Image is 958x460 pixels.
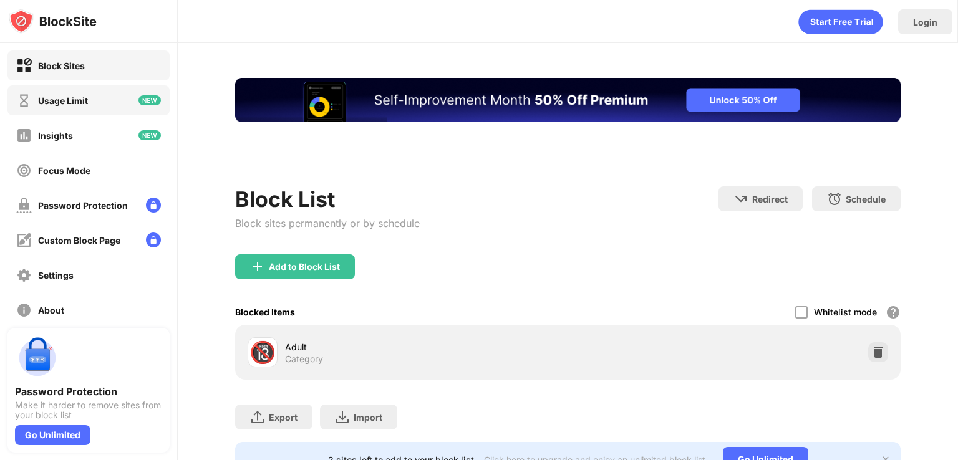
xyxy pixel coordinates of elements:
[16,128,32,143] img: insights-off.svg
[269,262,340,272] div: Add to Block List
[16,163,32,178] img: focus-off.svg
[235,307,295,317] div: Blocked Items
[16,232,32,248] img: customize-block-page-off.svg
[235,186,420,212] div: Block List
[15,335,60,380] img: push-password-protection.svg
[38,165,90,176] div: Focus Mode
[15,400,162,420] div: Make it harder to remove sites from your block list
[16,198,32,213] img: password-protection-off.svg
[235,217,420,229] div: Block sites permanently or by schedule
[38,235,120,246] div: Custom Block Page
[235,78,901,171] iframe: Banner
[38,200,128,211] div: Password Protection
[38,130,73,141] div: Insights
[138,95,161,105] img: new-icon.svg
[38,305,64,315] div: About
[798,9,883,34] div: animation
[146,232,161,247] img: lock-menu.svg
[913,17,937,27] div: Login
[285,340,568,353] div: Adult
[38,95,88,106] div: Usage Limit
[285,353,323,365] div: Category
[249,340,276,365] div: 🔞
[16,58,32,74] img: block-on.svg
[16,267,32,283] img: settings-off.svg
[146,198,161,213] img: lock-menu.svg
[354,412,382,423] div: Import
[138,130,161,140] img: new-icon.svg
[814,307,877,317] div: Whitelist mode
[16,93,32,108] img: time-usage-off.svg
[846,194,886,204] div: Schedule
[16,302,32,318] img: about-off.svg
[38,270,74,280] div: Settings
[38,60,85,71] div: Block Sites
[752,194,788,204] div: Redirect
[15,425,90,445] div: Go Unlimited
[269,412,298,423] div: Export
[15,385,162,398] div: Password Protection
[9,9,97,34] img: logo-blocksite.svg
